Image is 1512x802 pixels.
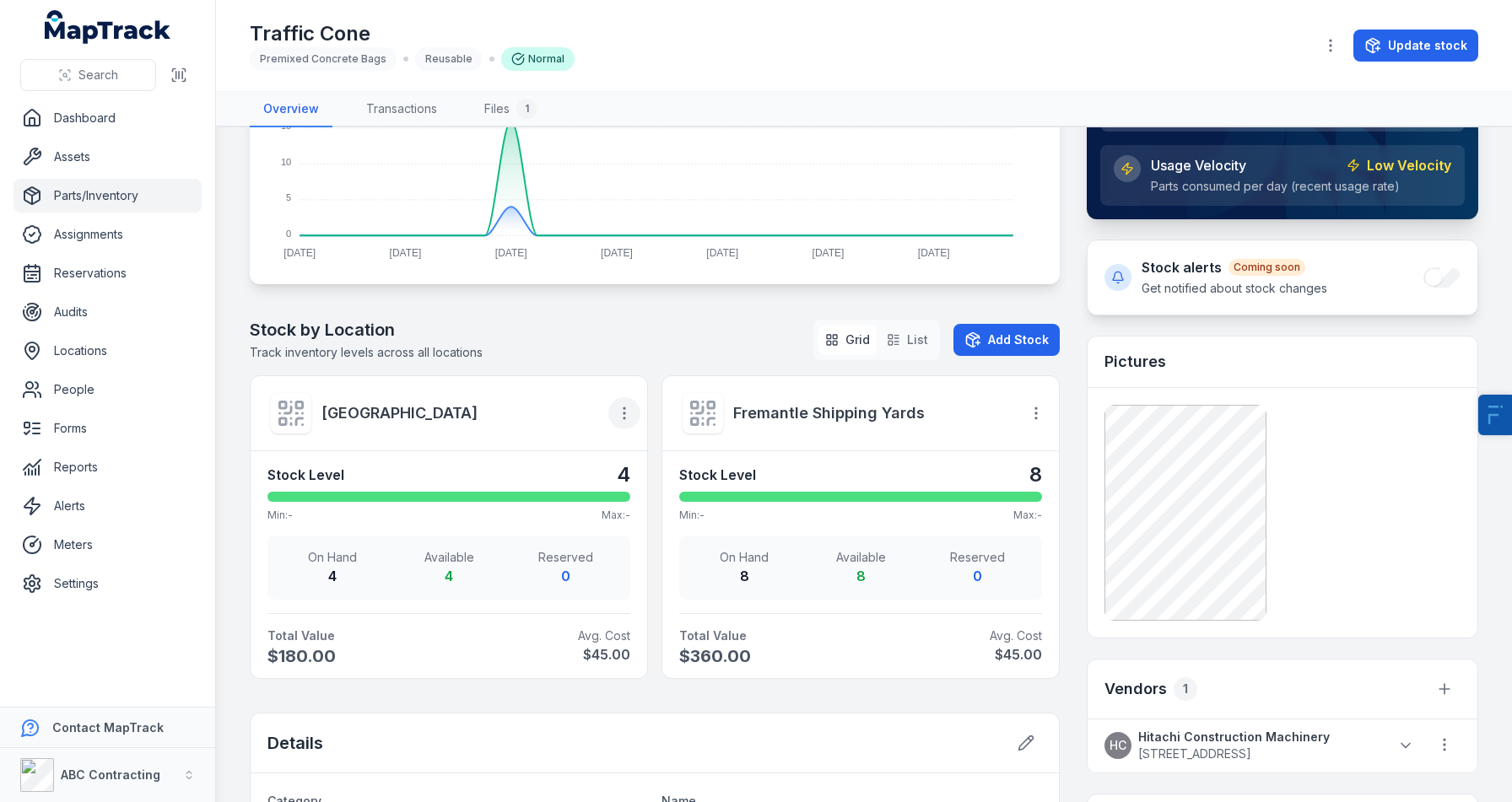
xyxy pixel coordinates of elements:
span: Premixed Concrete Bags [260,52,386,65]
strong: Hitachi Construction Machinery [1138,729,1330,745]
span: Max: - [602,509,630,522]
h2: Details [267,731,323,755]
strong: 8 [740,568,749,584]
strong: 4 [617,461,630,488]
div: Reusable [415,47,483,71]
strong: 8 [1029,461,1042,488]
a: Meters [13,528,202,562]
strong: 4 [445,568,453,584]
a: [GEOGRAPHIC_DATA] [321,401,595,425]
button: List [880,325,935,355]
span: Usage Velocity [1151,155,1246,175]
tspan: [DATE] [283,247,316,259]
strong: 4 [328,568,337,584]
a: Reservations [13,256,202,290]
strong: Low Velocity [1367,155,1451,175]
a: Settings [13,567,202,600]
strong: Total Value [267,627,442,644]
a: Assets [13,140,202,174]
span: On Hand [281,549,384,566]
span: Track inventory levels across all locations [250,345,483,359]
span: HC [1110,737,1126,754]
tspan: 5 [286,192,291,202]
span: Min: - [267,509,293,522]
button: Search [20,59,156,91]
a: Locations [13,334,202,368]
a: Fremantle Shipping Yards [733,401,1007,425]
span: On Hand [693,549,796,566]
h4: Stock alerts [1142,257,1327,277]
span: Available [397,549,500,566]
tspan: [DATE] [706,247,738,259]
a: Files1 [471,92,550,127]
a: Overview [250,92,332,127]
strong: $45.00 [456,644,630,665]
a: Alerts [13,489,202,523]
h1: Traffic Cone [250,20,575,47]
a: HCHitachi Construction Machinery[STREET_ADDRESS] [1104,729,1390,762]
tspan: 10 [281,157,291,167]
div: 1 [516,99,537,119]
h3: Pictures [1104,350,1166,374]
strong: $45.00 [867,644,1042,665]
strong: 0 [561,568,570,584]
tspan: [DATE] [495,247,527,259]
div: Coming soon [1228,259,1305,276]
a: Parts/Inventory [13,179,202,213]
strong: 8 [856,568,866,584]
span: Reserved [926,549,1029,566]
a: Forms [13,412,202,445]
a: Transactions [353,92,451,127]
div: Normal [501,47,575,71]
span: Avg. Cost [456,627,630,644]
tspan: 15 [281,121,291,131]
a: Reports [13,450,202,484]
span: Search [78,67,118,83]
tspan: [DATE] [601,247,633,259]
strong: Stock Level [679,465,756,485]
a: People [13,373,202,406]
strong: Total Value [679,627,854,644]
tspan: [DATE] [390,247,422,259]
button: Add Stock [953,324,1060,356]
a: Audits [13,295,202,329]
strong: ABC Contracting [61,767,160,782]
span: Available [809,549,912,566]
span: $360.00 [679,644,854,668]
span: [STREET_ADDRESS] [1138,745,1330,762]
span: Reserved [514,549,617,566]
button: Grid [818,325,877,355]
strong: 0 [973,568,982,584]
div: 1 [1174,677,1197,701]
span: $180.00 [267,644,442,668]
strong: Stock Level [267,465,344,485]
span: Get notified about stock changes [1142,281,1327,295]
a: Dashboard [13,101,202,135]
span: Min: - [679,509,705,522]
button: Update stock [1353,30,1478,62]
tspan: [DATE] [813,247,845,259]
tspan: [DATE] [918,247,950,259]
h3: Vendors [1104,677,1167,701]
a: Assignments [13,218,202,251]
span: Parts consumed per day (recent usage rate) [1151,179,1400,193]
a: MapTrack [45,10,171,44]
span: Max: - [1013,509,1042,522]
strong: Contact MapTrack [52,720,164,735]
h2: Stock by Location [250,318,483,342]
tspan: 0 [286,229,291,239]
span: Avg. Cost [867,627,1042,644]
